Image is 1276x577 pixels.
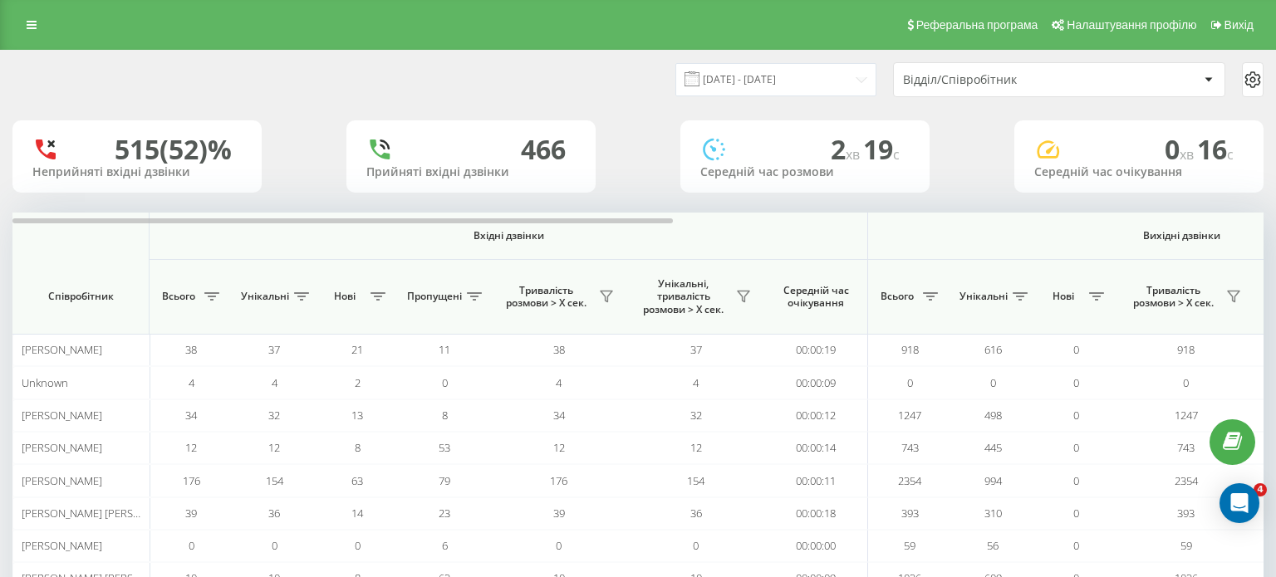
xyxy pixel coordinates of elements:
[439,342,450,357] span: 11
[266,473,283,488] span: 154
[1254,483,1267,496] span: 4
[904,538,915,553] span: 59
[268,506,280,521] span: 36
[1073,375,1079,390] span: 0
[27,290,135,303] span: Співробітник
[907,375,913,390] span: 0
[1073,506,1079,521] span: 0
[553,440,565,455] span: 12
[1067,18,1196,32] span: Налаштування профілю
[268,342,280,357] span: 37
[442,408,448,423] span: 8
[22,506,185,521] span: [PERSON_NAME] [PERSON_NAME]
[959,290,1008,303] span: Унікальні
[1073,408,1079,423] span: 0
[700,165,910,179] div: Середній час розмови
[1177,342,1195,357] span: 918
[690,408,702,423] span: 32
[764,432,868,464] td: 00:00:14
[324,290,366,303] span: Нові
[687,473,704,488] span: 154
[984,342,1002,357] span: 616
[901,440,919,455] span: 743
[521,134,566,165] div: 466
[550,473,567,488] span: 176
[764,334,868,366] td: 00:00:19
[1043,290,1084,303] span: Нові
[1180,145,1197,164] span: хв
[351,473,363,488] span: 63
[764,497,868,530] td: 00:00:18
[987,538,999,553] span: 56
[158,290,199,303] span: Всього
[553,506,565,521] span: 39
[556,538,562,553] span: 0
[777,284,855,310] span: Середній час очікування
[1175,473,1198,488] span: 2354
[764,399,868,432] td: 00:00:12
[901,506,919,521] span: 393
[690,440,702,455] span: 12
[1177,506,1195,521] span: 393
[189,538,194,553] span: 0
[556,375,562,390] span: 4
[1224,18,1254,32] span: Вихід
[355,538,361,553] span: 0
[764,464,868,496] td: 00:00:11
[268,440,280,455] span: 12
[898,408,921,423] span: 1247
[553,342,565,357] span: 38
[984,408,1002,423] span: 498
[984,440,1002,455] span: 445
[366,165,576,179] div: Прийняті вхідні дзвінки
[764,530,868,562] td: 00:00:00
[241,290,289,303] span: Унікальні
[898,473,921,488] span: 2354
[22,440,102,455] span: [PERSON_NAME]
[407,290,462,303] span: Пропущені
[442,375,448,390] span: 0
[1183,375,1189,390] span: 0
[693,375,699,390] span: 4
[636,277,731,316] span: Унікальні, тривалість розмови > Х сек.
[193,229,824,242] span: Вхідні дзвінки
[1073,342,1079,357] span: 0
[690,506,702,521] span: 36
[1177,440,1195,455] span: 743
[553,408,565,423] span: 34
[185,440,197,455] span: 12
[351,342,363,357] span: 21
[1073,473,1079,488] span: 0
[984,473,1002,488] span: 994
[846,145,863,164] span: хв
[32,165,242,179] div: Неприйняті вхідні дзвінки
[268,408,280,423] span: 32
[1197,131,1234,167] span: 16
[183,473,200,488] span: 176
[22,473,102,488] span: [PERSON_NAME]
[1126,284,1221,310] span: Тривалість розмови > Х сек.
[498,284,594,310] span: Тривалість розмови > Х сек.
[351,408,363,423] span: 13
[990,375,996,390] span: 0
[351,506,363,521] span: 14
[439,440,450,455] span: 53
[984,506,1002,521] span: 310
[185,342,197,357] span: 38
[1180,538,1192,553] span: 59
[272,538,277,553] span: 0
[1073,440,1079,455] span: 0
[831,131,863,167] span: 2
[693,538,699,553] span: 0
[901,342,919,357] span: 918
[22,375,68,390] span: Unknown
[893,145,900,164] span: c
[439,473,450,488] span: 79
[1165,131,1197,167] span: 0
[355,375,361,390] span: 2
[1175,408,1198,423] span: 1247
[863,131,900,167] span: 19
[876,290,918,303] span: Всього
[185,408,197,423] span: 34
[22,538,102,553] span: [PERSON_NAME]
